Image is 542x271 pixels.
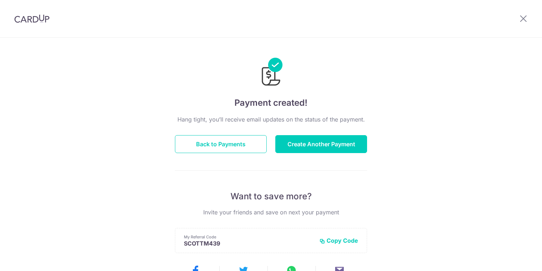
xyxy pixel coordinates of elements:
p: My Referral Code [184,234,314,240]
p: Want to save more? [175,191,367,202]
p: Invite your friends and save on next your payment [175,208,367,217]
p: SCOTTM439 [184,240,314,247]
button: Create Another Payment [275,135,367,153]
img: Payments [260,58,282,88]
h4: Payment created! [175,96,367,109]
p: Hang tight, you’ll receive email updates on the status of the payment. [175,115,367,124]
img: CardUp [14,14,49,23]
button: Copy Code [319,237,358,244]
button: Back to Payments [175,135,267,153]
